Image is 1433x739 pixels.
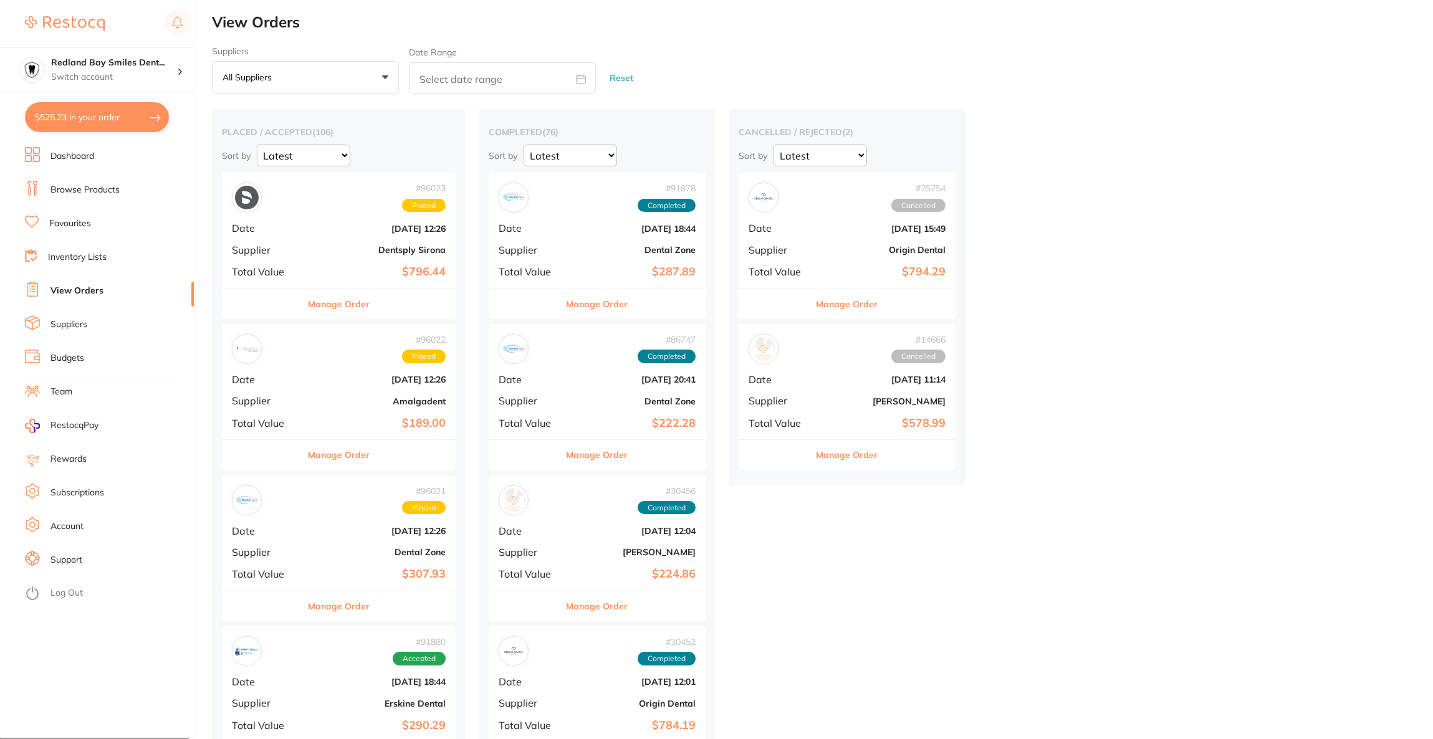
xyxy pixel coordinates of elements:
span: # 96022 [402,335,446,345]
span: Supplier [232,395,300,406]
button: Manage Order [817,289,878,319]
b: [DATE] 11:14 [821,374,946,384]
span: Date [749,222,811,234]
a: Subscriptions [50,487,104,499]
button: Manage Order [567,440,628,470]
p: Sort by [489,150,517,161]
span: Date [499,222,561,234]
span: Completed [638,199,696,212]
span: # 91880 [393,637,446,647]
span: RestocqPay [50,419,98,432]
a: Support [50,554,82,566]
span: Total Value [749,417,811,429]
span: Cancelled [891,350,946,363]
span: Supplier [499,395,561,406]
a: Team [50,386,72,398]
button: Manage Order [308,289,370,319]
b: [DATE] 12:26 [310,374,446,384]
b: Dental Zone [571,245,696,255]
h2: View Orders [212,14,1433,31]
span: Total Value [232,266,300,277]
b: $222.28 [571,417,696,430]
span: # 30452 [638,637,696,647]
b: Erskine Dental [310,698,446,708]
span: # 14666 [891,335,946,345]
button: $525.23 in your order [25,102,169,132]
img: Erskine Dental [235,639,259,663]
span: Supplier [232,546,300,558]
label: Suppliers [212,46,399,56]
img: Dentsply Sirona [235,186,259,209]
b: Dentsply Sirona [310,245,446,255]
a: Browse Products [50,184,120,196]
img: RestocqPay [25,419,40,433]
h2: placed / accepted ( 106 ) [222,126,456,138]
b: $796.44 [310,265,446,279]
b: Dental Zone [310,547,446,557]
b: $307.93 [310,568,446,581]
span: Placed [402,350,446,363]
a: View Orders [50,285,103,297]
b: Origin Dental [571,698,696,708]
b: $224.86 [571,568,696,581]
span: # 86747 [638,335,696,345]
img: Restocq Logo [25,16,105,31]
span: Placed [402,199,446,212]
span: # 91878 [638,183,696,193]
button: Manage Order [308,591,370,621]
img: Adam Dental [502,489,525,512]
button: Reset [606,62,637,95]
span: Total Value [499,720,561,731]
span: Supplier [749,244,811,255]
h4: Redland Bay Smiles Dental [51,57,177,69]
span: Supplier [499,546,561,558]
b: $287.89 [571,265,696,279]
span: Supplier [499,244,561,255]
button: Manage Order [567,591,628,621]
div: Amalgadent#96022PlacedDate[DATE] 12:26SupplierAmalgadentTotal Value$189.00Manage Order [222,324,456,470]
div: Dental Zone#96021PlacedDate[DATE] 12:26SupplierDental ZoneTotal Value$307.93Manage Order [222,475,456,622]
span: Date [499,676,561,687]
b: [DATE] 12:26 [310,224,446,234]
b: $189.00 [310,417,446,430]
label: Date Range [409,47,457,57]
button: All suppliers [212,61,399,95]
span: # 25754 [891,183,946,193]
a: Inventory Lists [48,251,107,264]
img: Redland Bay Smiles Dental [19,57,44,82]
span: Total Value [232,720,300,731]
b: $794.29 [821,265,946,279]
img: Origin Dental [502,639,525,663]
span: Total Value [232,568,300,579]
b: [PERSON_NAME] [571,547,696,557]
a: Suppliers [50,318,87,331]
a: RestocqPay [25,419,98,433]
p: All suppliers [223,72,277,83]
span: # 30456 [638,486,696,496]
img: Dental Zone [235,489,259,512]
span: Date [499,525,561,536]
span: Placed [402,501,446,515]
img: Henry Schein Halas [752,337,775,361]
p: Sort by [739,150,767,161]
img: Dental Zone [502,337,525,361]
span: Supplier [232,697,300,708]
button: Manage Order [817,440,878,470]
span: Total Value [499,568,561,579]
span: Completed [638,652,696,665]
span: Date [232,222,300,234]
span: Supplier [232,244,300,255]
button: Log Out [25,584,190,604]
b: Origin Dental [821,245,946,255]
a: Favourites [49,217,91,230]
span: # 96023 [402,183,446,193]
span: Accepted [393,652,446,665]
a: Log Out [50,587,83,599]
span: Supplier [499,697,561,708]
h2: completed ( 76 ) [489,126,706,138]
b: $290.29 [310,719,446,732]
b: [DATE] 15:49 [821,224,946,234]
a: Rewards [50,453,87,465]
span: Date [232,525,300,536]
p: Switch account [51,71,177,83]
